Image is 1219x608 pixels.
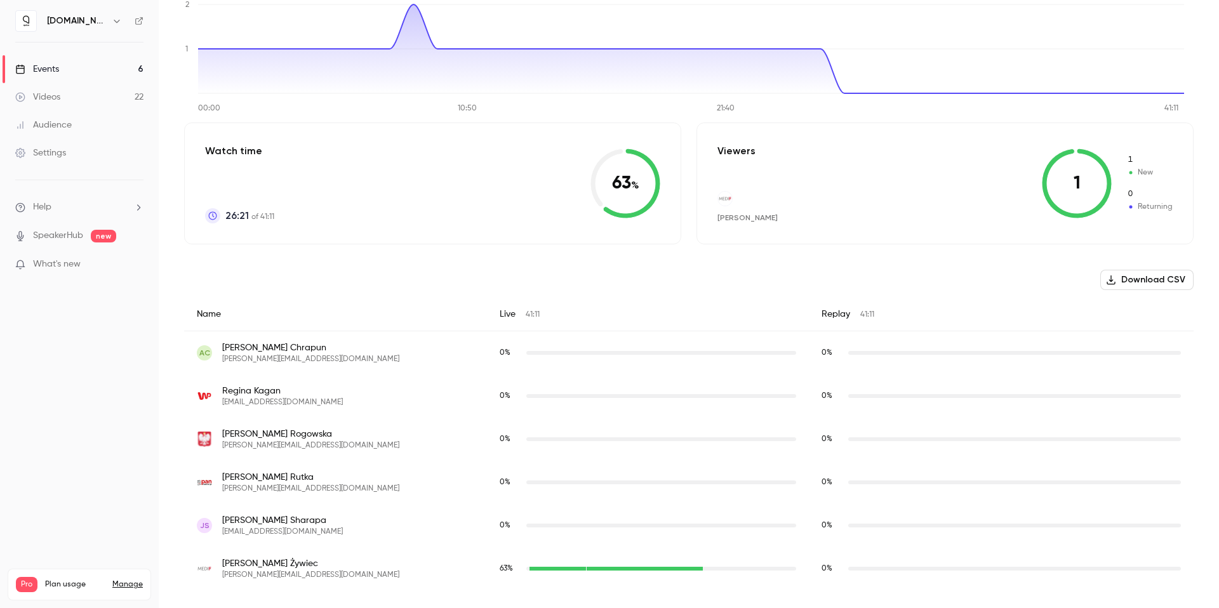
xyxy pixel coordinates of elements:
span: aC [199,347,210,359]
div: Audience [15,119,72,131]
span: [PERSON_NAME] [717,213,778,222]
span: Pro [16,577,37,592]
span: 0 % [822,435,832,443]
div: Replay [809,298,1194,331]
li: help-dropdown-opener [15,201,143,214]
span: 0 % [500,349,510,357]
span: [PERSON_NAME] Chrapun [222,341,399,354]
span: 0 % [822,565,832,572]
div: aleksandra.zywiec@medif.com [184,547,1194,590]
span: 41:11 [860,311,874,319]
span: Live watch time [500,390,520,402]
span: New [1127,167,1173,178]
img: panmaterac.pl [197,475,212,490]
span: new [91,230,116,242]
span: Replay watch time [822,390,842,402]
img: medif.com [718,192,732,206]
span: Plan usage [45,579,105,590]
span: [PERSON_NAME][EMAIL_ADDRESS][DOMAIN_NAME] [222,354,399,364]
div: regijanik@wp.pl [184,374,1194,418]
img: wp.pl [197,388,212,404]
span: [EMAIL_ADDRESS][DOMAIN_NAME] [222,397,343,407]
span: Live watch time [500,563,520,574]
p: Viewers [717,143,756,159]
span: 0 % [822,392,832,400]
span: 0 % [822,479,832,486]
span: 0 % [500,392,510,400]
span: Returning [1127,188,1173,200]
span: [PERSON_NAME] Rutka [222,471,399,484]
span: Live watch time [500,477,520,488]
span: Regina Kagan [222,385,343,397]
div: agnieszka.rutka@panmaterac.pl [184,461,1194,504]
img: quico.io [16,11,36,31]
span: [PERSON_NAME] Rogowska [222,428,399,440]
span: Live watch time [500,520,520,531]
span: [PERSON_NAME][EMAIL_ADDRESS][DOMAIN_NAME] [222,484,399,494]
span: [PERSON_NAME] Sharapa [222,514,343,527]
tspan: 10:50 [458,105,477,112]
span: Live watch time [500,433,520,445]
span: What's new [33,258,81,271]
div: Videos [15,91,60,103]
span: 0 % [822,349,832,357]
span: 0 % [500,479,510,486]
div: Settings [15,147,66,159]
span: Help [33,201,51,214]
div: katarzyna.rogowska@krakow.sa.gov.pl [184,418,1194,461]
p: of 41:11 [225,208,274,223]
span: Replay watch time [822,433,842,445]
span: 63 % [500,565,513,572]
span: JS [200,520,210,531]
span: [PERSON_NAME][EMAIL_ADDRESS][DOMAIN_NAME] [222,570,399,580]
tspan: 2 [185,1,189,9]
span: [EMAIL_ADDRESS][DOMAIN_NAME] [222,527,343,537]
span: 0 % [822,522,832,529]
h6: [DOMAIN_NAME] [47,15,107,27]
div: Events [15,63,59,76]
div: Live [487,298,809,331]
span: Replay watch time [822,477,842,488]
span: 0 % [500,435,510,443]
span: 26:21 [225,208,249,223]
span: 41:11 [526,311,540,319]
span: Replay watch time [822,563,842,574]
tspan: 00:00 [198,105,220,112]
span: New [1127,154,1173,166]
span: Returning [1127,201,1173,213]
img: medif.com [197,561,212,576]
span: 0 % [500,522,510,529]
span: [PERSON_NAME][EMAIL_ADDRESS][DOMAIN_NAME] [222,440,399,451]
button: Download CSV [1100,270,1194,290]
div: anna.chrapuneska@gmail.com [184,331,1194,375]
a: SpeakerHub [33,229,83,242]
a: Manage [112,579,143,590]
tspan: 41:11 [1164,105,1178,112]
span: Live watch time [500,347,520,359]
tspan: 21:40 [717,105,735,112]
span: Replay watch time [822,520,842,531]
span: Replay watch time [822,347,842,359]
tspan: 1 [185,46,188,53]
div: Name [184,298,487,331]
span: [PERSON_NAME] Żywiec [222,557,399,570]
div: uliasarapa@gmail.com [184,504,1194,547]
p: Watch time [205,143,274,159]
img: krakow.sa.gov.pl [197,432,212,447]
